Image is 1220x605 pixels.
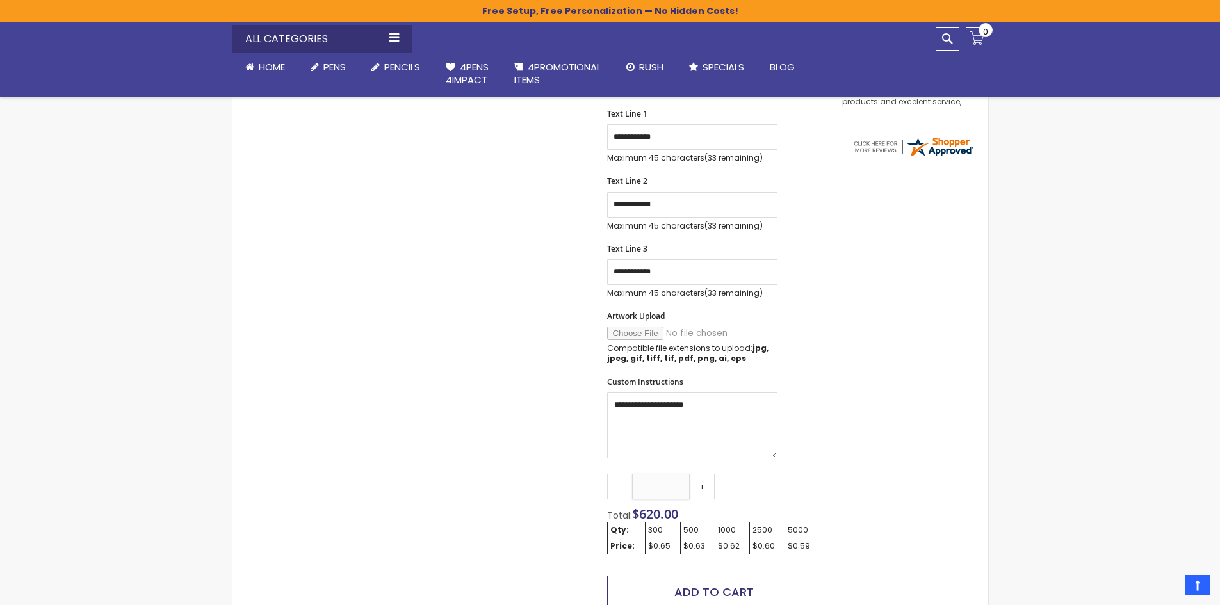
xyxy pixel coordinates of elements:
strong: Price: [610,540,635,551]
a: + [689,474,715,499]
span: Pencils [384,60,420,74]
div: 300 [648,525,678,535]
p: Maximum 45 characters [607,288,777,298]
span: Specials [703,60,744,74]
span: Text Line 2 [607,175,647,186]
p: Maximum 45 characters [607,153,777,163]
span: (33 remaining) [704,287,763,298]
span: Blog [770,60,795,74]
a: Specials [676,53,757,81]
div: $0.63 [683,541,712,551]
strong: Qty: [610,524,629,535]
span: Home [259,60,285,74]
span: Total: [607,509,632,522]
div: $0.59 [788,541,817,551]
span: Text Line 1 [607,108,647,119]
span: (33 remaining) [704,220,763,231]
div: 5000 [788,525,817,535]
span: 4PROMOTIONAL ITEMS [514,60,601,86]
a: Pencils [359,53,433,81]
a: Rush [614,53,676,81]
span: (33 remaining) [704,152,763,163]
p: Maximum 45 characters [607,221,777,231]
a: 4pens.com certificate URL [852,150,975,161]
span: 620.00 [639,505,678,522]
span: Custom Instructions [607,376,683,387]
img: 4pens.com widget logo [852,135,975,158]
span: 4Pens 4impact [446,60,489,86]
a: Top [1185,575,1210,595]
span: 0 [983,26,988,38]
a: - [607,474,633,499]
a: 4PROMOTIONALITEMS [501,53,614,95]
div: 2500 [752,525,782,535]
div: $0.65 [648,541,678,551]
a: 0 [966,27,988,49]
a: Home [232,53,298,81]
span: $ [632,505,678,522]
div: 1000 [718,525,747,535]
span: Text Line 3 [607,243,647,254]
div: All Categories [232,25,412,53]
div: 500 [683,525,712,535]
span: Rush [639,60,663,74]
div: $0.62 [718,541,747,551]
p: Compatible file extensions to upload: [607,343,777,364]
a: Blog [757,53,808,81]
a: 4Pens4impact [433,53,501,95]
div: $0.60 [752,541,782,551]
span: Add to Cart [674,584,754,600]
a: Pens [298,53,359,81]
strong: jpg, jpeg, gif, tiff, tif, pdf, png, ai, eps [607,343,769,364]
span: Artwork Upload [607,311,665,321]
span: Pens [323,60,346,74]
